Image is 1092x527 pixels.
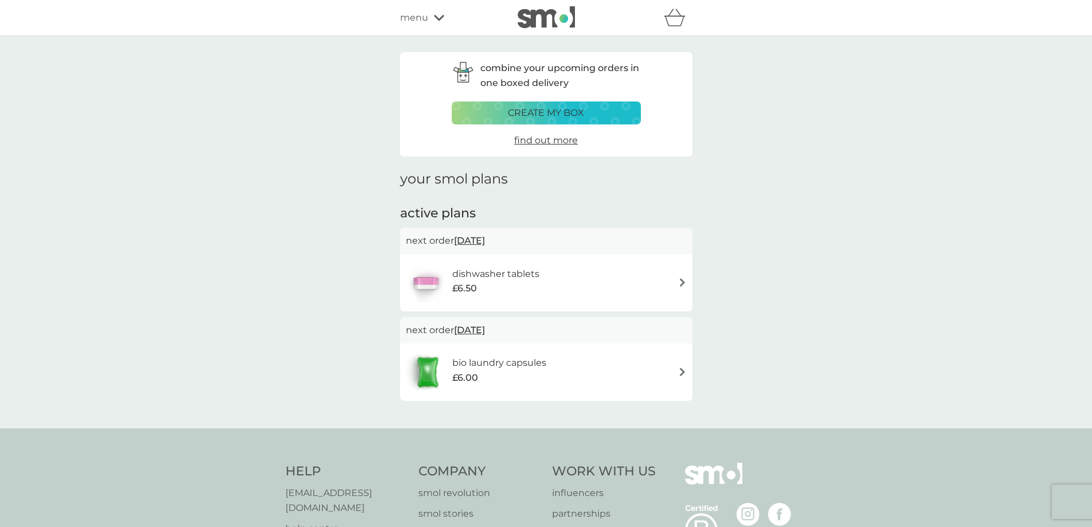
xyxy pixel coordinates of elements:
[406,233,687,248] p: next order
[452,356,546,370] h6: bio laundry capsules
[400,205,692,222] h2: active plans
[418,506,541,521] a: smol stories
[737,503,760,526] img: visit the smol Instagram page
[285,463,408,481] h4: Help
[285,486,408,515] a: [EMAIL_ADDRESS][DOMAIN_NAME]
[480,61,641,90] p: combine your upcoming orders in one boxed delivery
[452,267,539,282] h6: dishwasher tablets
[508,106,584,120] p: create my box
[768,503,791,526] img: visit the smol Facebook page
[664,6,692,29] div: basket
[514,133,578,148] a: find out more
[418,463,541,481] h4: Company
[400,171,692,188] h1: your smol plans
[678,278,687,287] img: arrow right
[418,486,541,501] a: smol revolution
[406,263,446,303] img: dishwasher tablets
[685,463,742,502] img: smol
[552,463,656,481] h4: Work With Us
[454,229,485,252] span: [DATE]
[452,370,478,385] span: £6.00
[406,352,449,392] img: bio laundry capsules
[518,6,575,28] img: smol
[552,486,656,501] a: influencers
[454,319,485,341] span: [DATE]
[406,323,687,338] p: next order
[552,506,656,521] a: partnerships
[452,281,477,296] span: £6.50
[514,135,578,146] span: find out more
[452,102,641,124] button: create my box
[678,368,687,376] img: arrow right
[400,10,428,25] span: menu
